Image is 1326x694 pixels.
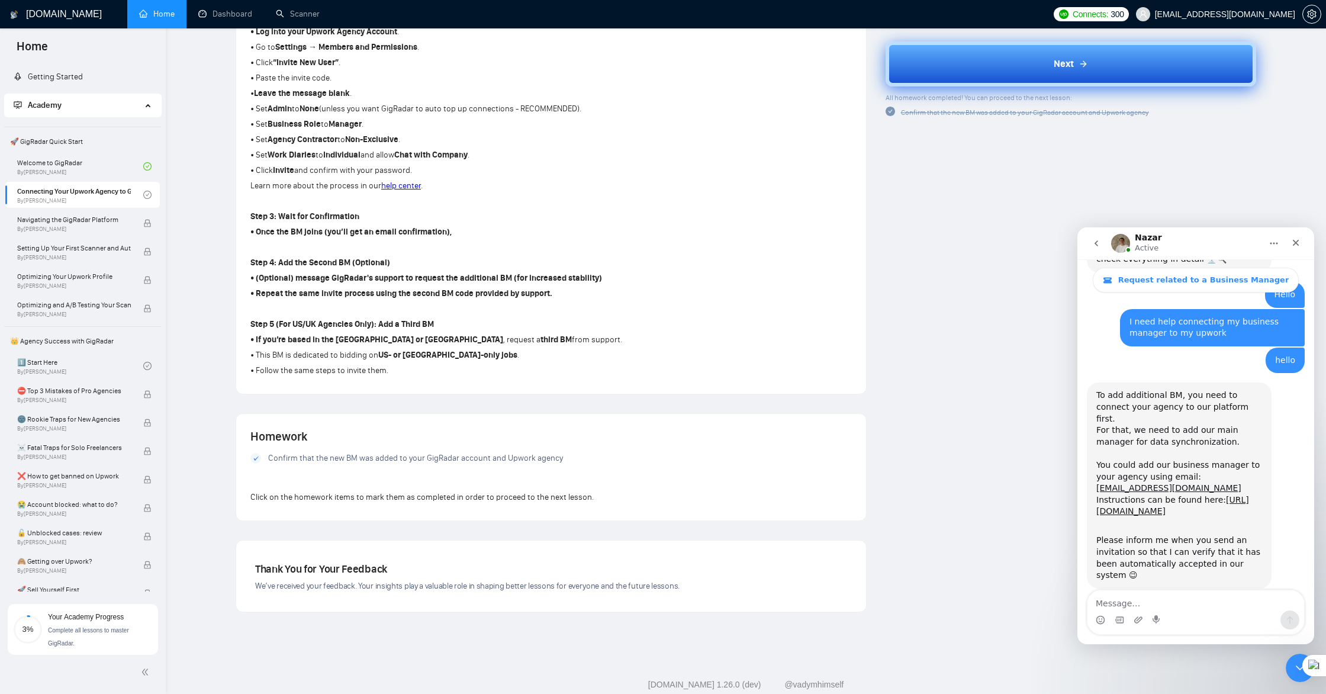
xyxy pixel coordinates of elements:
[250,87,838,100] p: • .
[7,38,57,63] span: Home
[14,101,22,109] span: fund-projection-screen
[1303,9,1321,19] span: setting
[48,627,129,647] span: Complete all lessons to master GigRadar.
[254,88,350,98] strong: Leave the message blank
[17,271,131,282] span: Optimizing Your Upwork Profile
[886,107,895,116] span: check-circle
[268,452,563,465] span: Confirm that the new BM was added to your GigRadar account and Upwork agency
[5,329,160,353] span: 👑 Agency Success with GigRadar
[250,133,838,146] p: • Set to .
[4,65,161,89] li: Getting Started
[250,56,838,69] p: • Click .
[17,567,131,574] span: By [PERSON_NAME]
[268,104,292,114] strong: Admin
[17,282,131,290] span: By [PERSON_NAME]
[784,680,844,689] a: @vadymhimself
[250,118,838,131] p: • Set to .
[17,539,131,546] span: By [PERSON_NAME]
[17,311,131,318] span: By [PERSON_NAME]
[275,42,417,52] strong: Settings → Members and Permissions
[1059,9,1068,19] img: upwork-logo.png
[381,181,421,191] a: help center
[250,428,852,445] h4: Homework
[139,9,175,19] a: homeHome
[143,532,152,541] span: lock
[143,362,152,370] span: check-circle
[250,164,838,177] p: • Click and confirm with your password.
[143,162,152,171] span: check-circle
[143,390,152,399] span: lock
[143,447,152,455] span: lock
[141,666,153,678] span: double-left
[250,258,390,268] strong: Step 4: Add the Second BM (Optional)
[273,165,294,175] strong: Invite
[17,499,131,510] span: 😭 Account blocked: what to do?
[250,211,359,221] strong: Step 3: Wait for Confirmation
[10,5,18,24] img: logo
[1054,57,1074,71] span: Next
[143,561,152,569] span: lock
[17,584,131,596] span: 🚀 Sell Yourself First
[17,242,131,254] span: Setting Up Your First Scanner and Auto-Bidder
[17,527,131,539] span: 🔓 Unblocked cases: review
[17,353,143,379] a: 1️⃣ Start HereBy[PERSON_NAME]
[143,219,152,227] span: lock
[143,589,152,597] span: lock
[1302,9,1321,19] a: setting
[17,442,131,454] span: ☠️ Fatal Traps for Solo Freelancers
[143,191,152,199] span: check-circle
[268,150,316,160] strong: Work Diaries
[17,425,131,432] span: By [PERSON_NAME]
[250,349,838,362] p: • This BM is dedicated to bidding on .
[17,510,131,518] span: By [PERSON_NAME]
[886,94,1072,102] span: All homework completed! You can proceed to the next lesson:
[17,182,143,208] a: Connecting Your Upwork Agency to GigRadarBy[PERSON_NAME]
[143,276,152,284] span: lock
[250,149,838,162] p: • Set to and allow .
[14,100,62,110] span: Academy
[323,150,361,160] strong: Individual
[273,57,339,68] strong: “Invite New User”
[255,563,387,576] span: Thank You for Your Feedback
[329,119,362,129] strong: Manager
[250,335,503,345] strong: • If you’re based in the [GEOGRAPHIC_DATA] or [GEOGRAPHIC_DATA]
[143,248,152,256] span: lock
[268,134,337,144] strong: Agency Contractor
[250,364,838,377] p: • Follow the same steps to invite them.
[17,226,131,233] span: By [PERSON_NAME]
[48,613,124,621] span: Your Academy Progress
[143,419,152,427] span: lock
[17,214,131,226] span: Navigating the GigRadar Platform
[17,254,131,261] span: By [PERSON_NAME]
[276,9,320,19] a: searchScanner
[143,504,152,512] span: lock
[17,413,131,425] span: 🌚 Rookie Traps for New Agencies
[345,134,398,144] strong: Non-Exclusive
[250,25,838,38] p: .
[250,492,594,502] span: Click on the homework items to mark them as completed in order to proceed to the next lesson.
[1139,10,1147,18] span: user
[1302,5,1321,24] button: setting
